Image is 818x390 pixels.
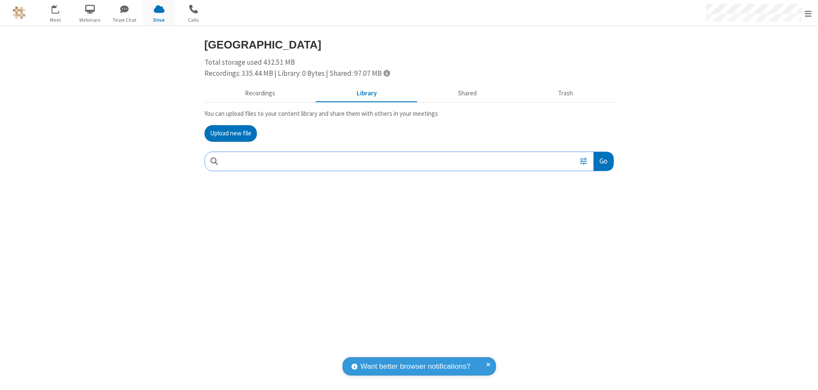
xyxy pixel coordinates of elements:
[418,86,518,102] button: Shared during meetings
[518,86,614,102] button: Trash
[40,16,72,24] span: Meet
[360,361,470,372] span: Want better browser notifications?
[109,16,141,24] span: Team Chat
[204,39,614,51] h3: [GEOGRAPHIC_DATA]
[593,152,613,171] button: Go
[204,86,316,102] button: Recorded meetings
[204,57,614,79] div: Total storage used 432.51 MB
[316,86,418,102] button: Content library
[143,16,175,24] span: Drive
[383,69,390,77] span: Totals displayed include files that have been moved to the trash.
[74,16,106,24] span: Webinars
[56,5,64,11] div: 17
[204,68,614,79] div: Recordings: 335.44 MB | Library: 0 Bytes | Shared: 97.07 MB
[204,125,257,142] button: Upload new file
[204,109,614,119] p: You can upload files to your content library and share them with others in your meetings
[13,6,26,19] img: QA Selenium DO NOT DELETE OR CHANGE
[178,16,210,24] span: Calls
